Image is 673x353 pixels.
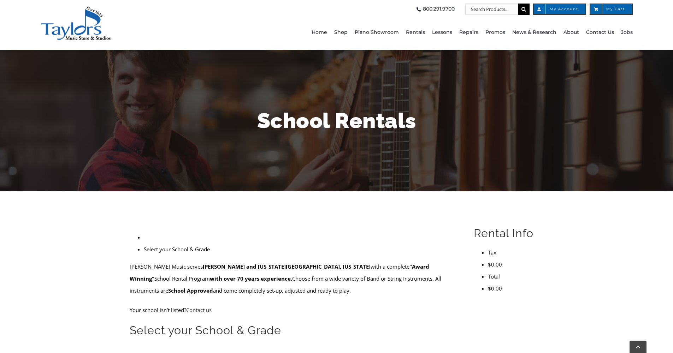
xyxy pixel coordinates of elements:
span: Shop [334,27,348,38]
a: News & Research [512,15,556,50]
a: Contact us [186,306,212,313]
a: Promos [485,15,505,50]
span: Promos [485,27,505,38]
span: Rentals [406,27,425,38]
span: My Account [541,7,578,11]
span: Repairs [459,27,478,38]
a: 800.291.9700 [414,4,455,15]
span: About [563,27,579,38]
a: Lessons [432,15,452,50]
nav: Main Menu [194,15,633,50]
span: News & Research [512,27,556,38]
a: Shop [334,15,348,50]
strong: with over 70 years experience. [210,275,292,282]
input: Search [518,4,530,15]
li: Tax [488,246,543,258]
h2: Select your School & Grade [130,323,457,338]
li: Total [488,270,543,282]
a: Home [312,15,327,50]
strong: School Approved [168,287,213,294]
a: Rentals [406,15,425,50]
span: 800.291.9700 [423,4,455,15]
input: Search Products... [465,4,518,15]
span: My Cart [597,7,625,11]
strong: [PERSON_NAME] and [US_STATE][GEOGRAPHIC_DATA], [US_STATE] [203,263,371,270]
p: [PERSON_NAME] Music serves with a complete School Rental Program Choose from a wide variety of Ba... [130,261,457,297]
li: $0.00 [488,258,543,270]
a: Repairs [459,15,478,50]
span: Jobs [621,27,633,38]
a: My Cart [590,4,633,15]
a: Piano Showroom [355,15,399,50]
span: Piano Showroom [355,27,399,38]
span: Home [312,27,327,38]
a: taylors-music-store-west-chester [40,5,111,12]
a: About [563,15,579,50]
li: $0.00 [488,282,543,294]
li: Select your School & Grade [144,243,457,255]
a: Jobs [621,15,633,50]
h2: Rental Info [474,226,543,241]
h1: School Rentals [130,106,543,136]
a: My Account [533,4,586,15]
nav: Top Right [194,4,633,15]
p: Your school isn't listed? [130,304,457,316]
span: Lessons [432,27,452,38]
span: Contact Us [586,27,614,38]
a: Contact Us [586,15,614,50]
